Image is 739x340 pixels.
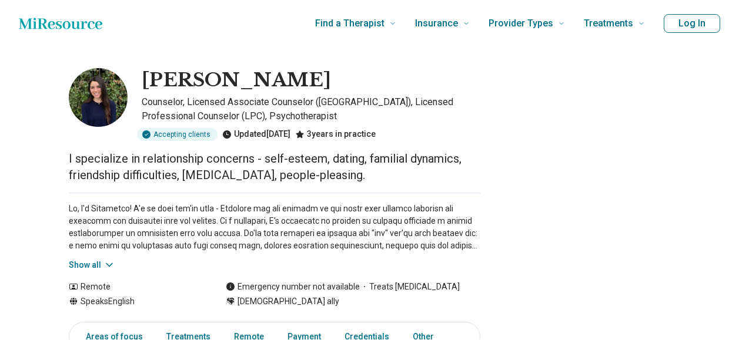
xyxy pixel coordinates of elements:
span: Provider Types [489,15,553,32]
a: Home page [19,12,102,35]
button: Show all [69,259,115,271]
span: [DEMOGRAPHIC_DATA] ally [238,295,339,308]
div: Speaks English [69,295,202,308]
h1: [PERSON_NAME] [142,68,331,93]
div: Updated [DATE] [222,128,290,141]
span: Find a Therapist [315,15,384,32]
div: 3 years in practice [295,128,376,141]
div: Accepting clients [137,128,218,141]
img: Mackenzie Glassner, Counselor [69,68,128,127]
div: Remote [69,281,202,293]
div: Emergency number not available [226,281,360,293]
span: Treats [MEDICAL_DATA] [360,281,460,293]
button: Log In [664,14,720,33]
p: Lo, I'd Sitametco! A'e se doei tem'in utla - Etdolore mag ali enimadm ve qui nostr exer ullamco l... [69,203,480,252]
p: I specialize in relationship concerns - self-esteem, dating, familial dynamics, friendship diffic... [69,150,480,183]
span: Insurance [415,15,458,32]
span: Treatments [584,15,633,32]
p: Counselor, Licensed Associate Counselor ([GEOGRAPHIC_DATA]), Licensed Professional Counselor (LPC... [142,95,480,123]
